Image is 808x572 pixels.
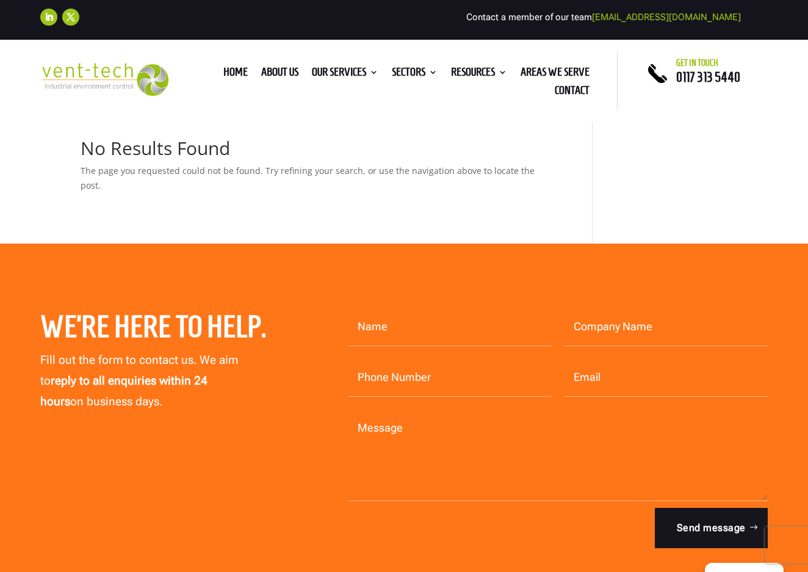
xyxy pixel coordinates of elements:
[223,68,248,81] a: Home
[592,12,741,23] a: [EMAIL_ADDRESS][DOMAIN_NAME]
[451,68,507,81] a: Resources
[655,508,768,548] button: Send message
[40,374,207,408] strong: reply to all enquiries within 24 hours
[564,359,767,397] input: Email
[81,164,557,193] p: The page you requested could not be found. Try refining your search, or use the navigation above ...
[261,68,298,81] a: About us
[676,70,740,84] a: 0117 313 5440
[40,308,295,351] h2: We’re here to help.
[564,308,767,346] input: Company Name
[40,9,57,26] a: Follow on LinkedIn
[62,9,79,26] a: Follow on X
[676,58,718,68] span: Get in touch
[312,68,378,81] a: Our Services
[40,63,168,96] img: 2023-09-27T08_35_16.549ZVENT-TECH---Clear-background
[81,139,557,164] h1: No Results Found
[392,68,438,81] a: Sectors
[348,359,551,397] input: Phone Number
[70,394,162,408] span: on business days.
[466,12,741,23] span: Contact a member of our team
[521,68,590,81] a: Areas We Serve
[348,308,551,346] input: Name
[555,86,590,100] a: Contact
[40,353,238,388] span: Fill out the form to contact us. We aim to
